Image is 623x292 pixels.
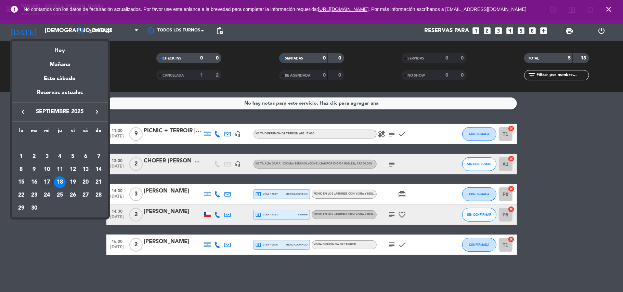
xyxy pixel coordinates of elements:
td: 26 de septiembre de 2025 [66,189,79,202]
i: keyboard_arrow_right [93,108,101,116]
div: 10 [41,164,53,175]
td: 30 de septiembre de 2025 [28,202,41,215]
div: 26 [67,189,79,201]
td: 18 de septiembre de 2025 [53,176,66,189]
div: 7 [93,151,104,162]
td: 9 de septiembre de 2025 [28,163,41,176]
td: 22 de septiembre de 2025 [15,189,28,202]
td: 1 de septiembre de 2025 [15,150,28,163]
td: 14 de septiembre de 2025 [92,163,105,176]
div: 22 [15,189,27,201]
div: 3 [41,151,53,162]
th: lunes [15,127,28,137]
div: 5 [67,151,79,162]
div: Mañana [12,55,108,69]
div: 25 [54,189,66,201]
div: 16 [28,176,40,188]
td: 4 de septiembre de 2025 [53,150,66,163]
td: 29 de septiembre de 2025 [15,202,28,215]
td: 19 de septiembre de 2025 [66,176,79,189]
div: 28 [93,189,104,201]
td: 3 de septiembre de 2025 [40,150,53,163]
div: Este sábado [12,69,108,88]
div: 8 [15,164,27,175]
td: 27 de septiembre de 2025 [79,189,92,202]
div: 9 [28,164,40,175]
button: keyboard_arrow_left [17,107,29,116]
td: 2 de septiembre de 2025 [28,150,41,163]
div: 15 [15,176,27,188]
th: martes [28,127,41,137]
td: 16 de septiembre de 2025 [28,176,41,189]
div: 30 [28,202,40,214]
td: 10 de septiembre de 2025 [40,163,53,176]
td: 15 de septiembre de 2025 [15,176,28,189]
button: keyboard_arrow_right [91,107,103,116]
th: viernes [66,127,79,137]
div: 13 [80,164,91,175]
div: 17 [41,176,53,188]
td: SEP. [15,137,105,150]
div: Reservas actuales [12,88,108,102]
div: 24 [41,189,53,201]
div: 11 [54,164,66,175]
td: 5 de septiembre de 2025 [66,150,79,163]
div: 19 [67,176,79,188]
td: 11 de septiembre de 2025 [53,163,66,176]
div: 20 [80,176,91,188]
td: 23 de septiembre de 2025 [28,189,41,202]
td: 6 de septiembre de 2025 [79,150,92,163]
td: 25 de septiembre de 2025 [53,189,66,202]
span: septiembre 2025 [29,107,91,116]
th: sábado [79,127,92,137]
td: 17 de septiembre de 2025 [40,176,53,189]
td: 7 de septiembre de 2025 [92,150,105,163]
td: 12 de septiembre de 2025 [66,163,79,176]
div: 21 [93,176,104,188]
td: 21 de septiembre de 2025 [92,176,105,189]
div: 23 [28,189,40,201]
div: 18 [54,176,66,188]
div: 29 [15,202,27,214]
td: 24 de septiembre de 2025 [40,189,53,202]
div: 2 [28,151,40,162]
td: 8 de septiembre de 2025 [15,163,28,176]
div: 12 [67,164,79,175]
th: jueves [53,127,66,137]
div: Hoy [12,41,108,55]
td: 20 de septiembre de 2025 [79,176,92,189]
i: keyboard_arrow_left [19,108,27,116]
div: 4 [54,151,66,162]
th: miércoles [40,127,53,137]
th: domingo [92,127,105,137]
div: 27 [80,189,91,201]
td: 28 de septiembre de 2025 [92,189,105,202]
div: 14 [93,164,104,175]
div: 6 [80,151,91,162]
div: 1 [15,151,27,162]
td: 13 de septiembre de 2025 [79,163,92,176]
